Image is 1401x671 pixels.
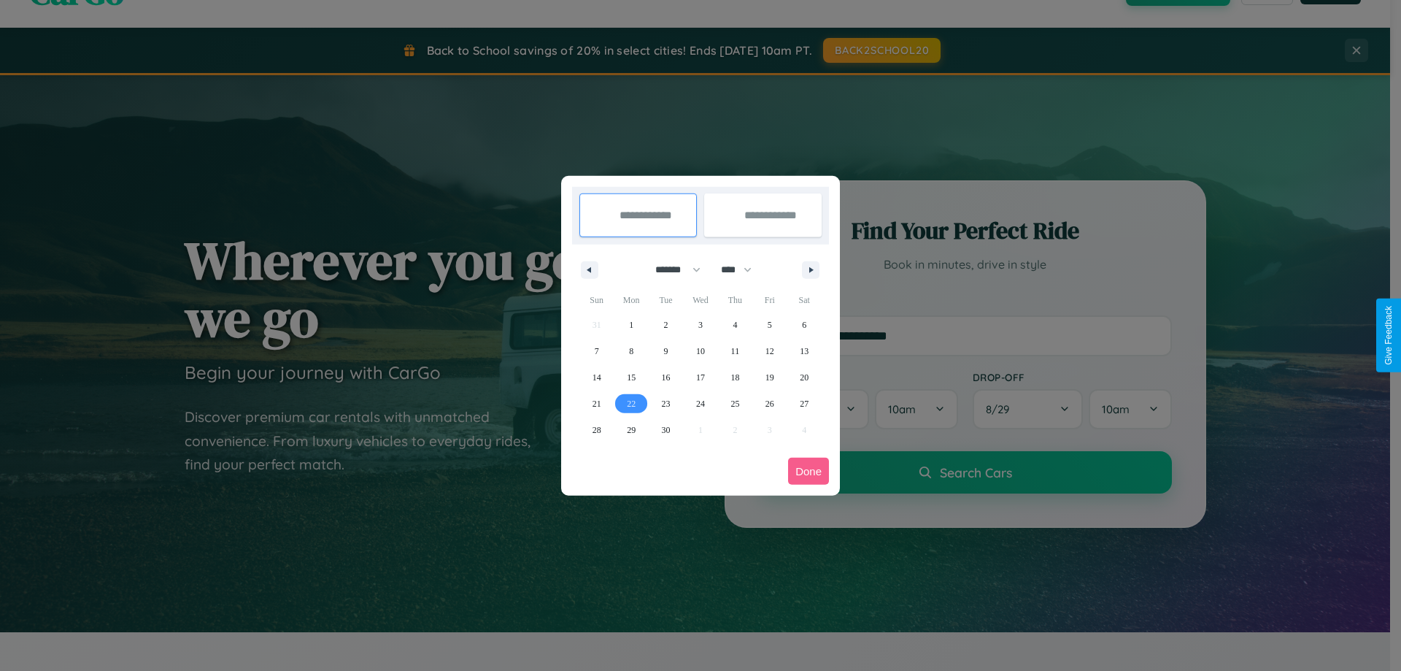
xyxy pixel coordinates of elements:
[768,312,772,338] span: 5
[765,391,774,417] span: 26
[752,364,787,391] button: 19
[765,338,774,364] span: 12
[614,391,648,417] button: 22
[787,391,822,417] button: 27
[752,391,787,417] button: 26
[787,338,822,364] button: 13
[593,417,601,443] span: 28
[800,338,808,364] span: 13
[662,417,671,443] span: 30
[718,391,752,417] button: 25
[627,364,636,391] span: 15
[718,364,752,391] button: 18
[649,364,683,391] button: 16
[683,288,717,312] span: Wed
[579,364,614,391] button: 14
[1383,306,1394,365] div: Give Feedback
[579,391,614,417] button: 21
[733,312,737,338] span: 4
[802,312,806,338] span: 6
[718,288,752,312] span: Thu
[787,312,822,338] button: 6
[649,288,683,312] span: Tue
[696,391,705,417] span: 24
[579,338,614,364] button: 7
[664,312,668,338] span: 2
[696,338,705,364] span: 10
[730,364,739,391] span: 18
[593,364,601,391] span: 14
[649,338,683,364] button: 9
[696,364,705,391] span: 17
[683,391,717,417] button: 24
[698,312,703,338] span: 3
[614,288,648,312] span: Mon
[595,338,599,364] span: 7
[800,391,808,417] span: 27
[649,312,683,338] button: 2
[614,417,648,443] button: 29
[718,338,752,364] button: 11
[765,364,774,391] span: 19
[683,364,717,391] button: 17
[614,364,648,391] button: 15
[627,417,636,443] span: 29
[752,338,787,364] button: 12
[627,391,636,417] span: 22
[752,288,787,312] span: Fri
[614,338,648,364] button: 8
[662,364,671,391] span: 16
[579,417,614,443] button: 28
[593,391,601,417] span: 21
[787,288,822,312] span: Sat
[731,338,740,364] span: 11
[662,391,671,417] span: 23
[800,364,808,391] span: 20
[787,364,822,391] button: 20
[629,312,633,338] span: 1
[629,338,633,364] span: 8
[788,458,829,485] button: Done
[614,312,648,338] button: 1
[579,288,614,312] span: Sun
[718,312,752,338] button: 4
[730,391,739,417] span: 25
[752,312,787,338] button: 5
[664,338,668,364] span: 9
[649,417,683,443] button: 30
[683,338,717,364] button: 10
[649,391,683,417] button: 23
[683,312,717,338] button: 3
